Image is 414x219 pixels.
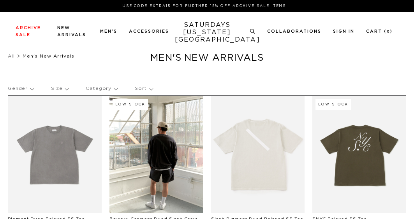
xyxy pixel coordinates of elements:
[129,29,169,33] a: Accessories
[175,21,239,44] a: SATURDAYS[US_STATE][GEOGRAPHIC_DATA]
[23,54,74,58] span: Men's New Arrivals
[8,80,33,98] p: Gender
[19,3,389,9] p: Use Code EXTRA15 for Further 15% Off Archive Sale Items
[366,29,393,33] a: Cart (0)
[86,80,117,98] p: Category
[267,29,321,33] a: Collaborations
[51,80,68,98] p: Size
[8,54,15,58] a: All
[100,29,117,33] a: Men's
[57,26,86,37] a: New Arrivals
[387,30,390,33] small: 0
[333,29,354,33] a: Sign In
[135,80,152,98] p: Sort
[113,99,148,110] div: Low Stock
[315,99,351,110] div: Low Stock
[16,26,41,37] a: Archive Sale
